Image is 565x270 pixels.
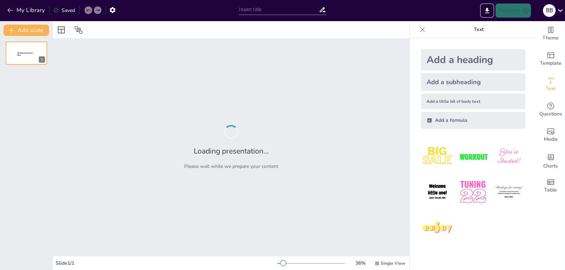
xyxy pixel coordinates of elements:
[56,24,67,36] div: Layout
[421,73,525,91] div: Add a subheading
[239,5,318,15] input: Insert title
[536,72,565,97] div: Add text boxes
[544,186,557,194] span: Table
[381,260,405,266] span: Single View
[194,146,269,156] h2: Loading presentation...
[5,5,48,16] button: My Library
[4,25,49,36] button: Add slide
[492,140,525,173] img: 3.jpeg
[539,110,562,118] span: Questions
[492,176,525,208] img: 6.jpeg
[480,4,494,18] button: Export to PowerPoint
[536,123,565,148] div: Add images, graphics, shapes or video
[457,140,489,173] img: 2.jpeg
[428,21,529,38] p: Text
[536,21,565,46] div: Change the overall theme
[457,176,489,208] img: 5.jpeg
[352,260,369,266] div: 36 %
[536,97,565,123] div: Get real-time input from your audience
[543,4,555,18] button: B B
[74,26,83,34] span: Position
[39,56,45,63] div: 1
[536,148,565,173] div: Add charts and graphs
[542,34,559,42] span: Theme
[56,260,277,266] div: Slide 1 / 1
[421,212,454,244] img: 7.jpeg
[17,52,33,56] span: Sendsteps presentation editor
[421,140,454,173] img: 1.jpeg
[421,94,525,109] div: Add a little bit of body text
[540,59,561,67] span: Template
[184,163,278,170] p: Please wait while we prepare your content
[421,176,454,208] img: 4.jpeg
[543,162,558,170] span: Charts
[6,42,47,65] div: 1
[536,173,565,199] div: Add a table
[536,46,565,72] div: Add ready made slides
[53,7,75,14] div: Saved
[546,85,555,93] span: Text
[543,4,555,17] div: B B
[421,112,525,129] div: Add a formula
[421,49,525,70] div: Add a heading
[544,136,558,143] span: Media
[495,4,530,18] button: Present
